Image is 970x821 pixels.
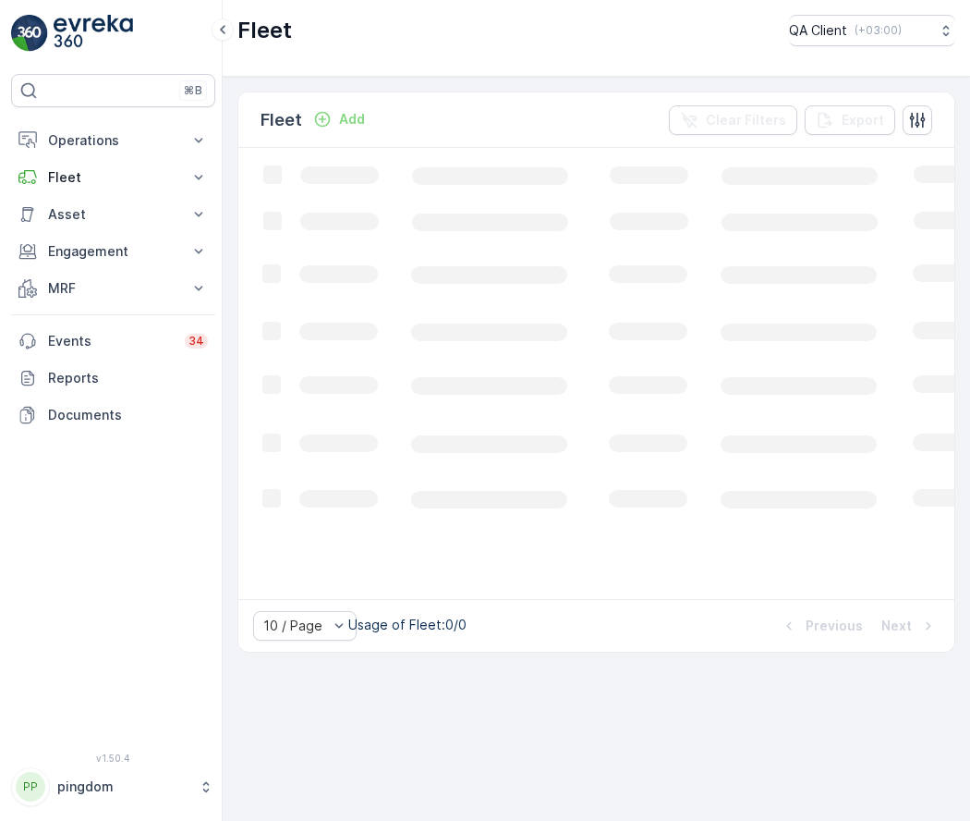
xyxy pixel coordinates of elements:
[188,334,204,349] p: 34
[261,107,302,133] p: Fleet
[778,615,865,637] button: Previous
[48,332,174,350] p: Events
[184,83,202,98] p: ⌘B
[11,233,215,270] button: Engagement
[789,15,955,46] button: QA Client(+03:00)
[11,270,215,307] button: MRF
[339,110,365,129] p: Add
[11,397,215,434] a: Documents
[805,105,895,135] button: Export
[11,159,215,196] button: Fleet
[348,616,467,634] p: Usage of Fleet : 0/0
[11,753,215,764] span: v 1.50.4
[806,617,863,635] p: Previous
[11,122,215,159] button: Operations
[706,111,786,129] p: Clear Filters
[237,16,292,45] p: Fleet
[48,131,178,150] p: Operations
[11,360,215,397] a: Reports
[48,168,178,187] p: Fleet
[11,767,215,806] button: PPpingdom
[48,242,178,261] p: Engagement
[48,369,208,387] p: Reports
[48,205,178,224] p: Asset
[306,108,372,130] button: Add
[48,279,178,298] p: MRF
[11,15,48,52] img: logo
[842,111,884,129] p: Export
[855,23,902,38] p: ( +03:00 )
[48,406,208,424] p: Documents
[54,15,133,52] img: logo_light-DOdMpM7g.png
[16,772,45,802] div: PP
[11,323,215,360] a: Events34
[881,617,912,635] p: Next
[789,21,847,40] p: QA Client
[57,778,189,796] p: pingdom
[879,615,940,637] button: Next
[669,105,797,135] button: Clear Filters
[11,196,215,233] button: Asset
